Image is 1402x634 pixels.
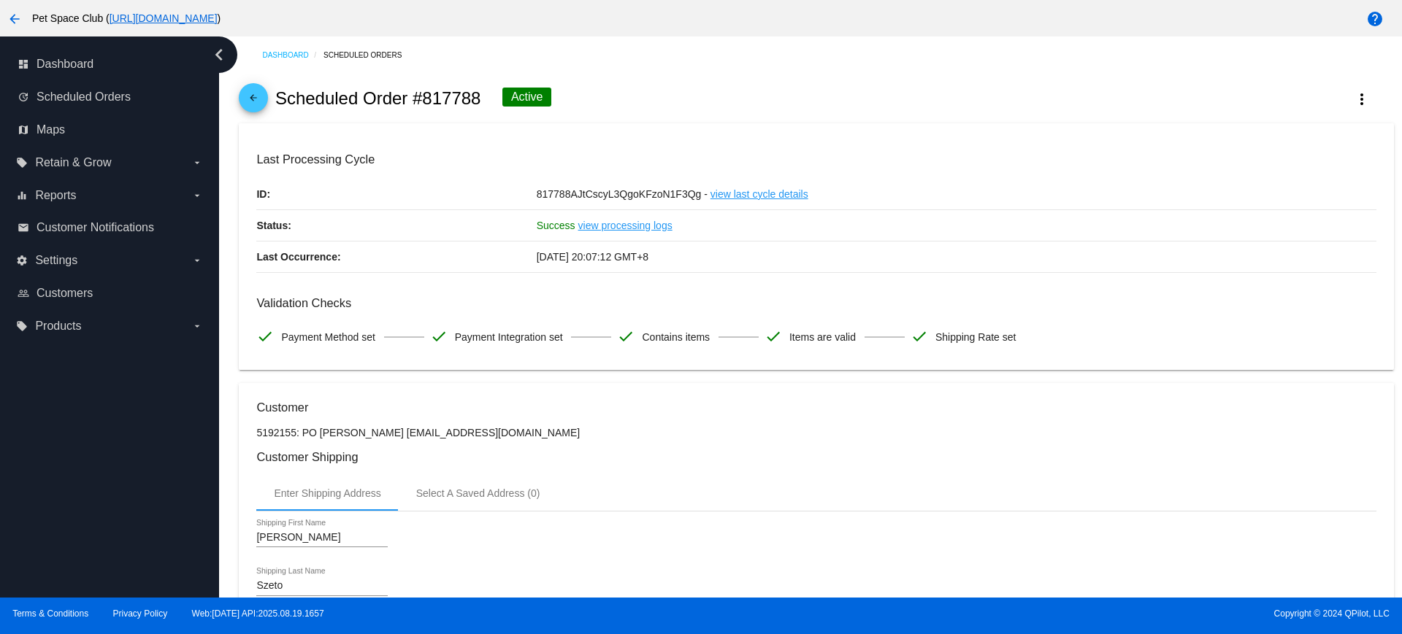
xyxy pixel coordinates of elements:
[32,12,221,24] span: Pet Space Club ( )
[37,221,154,234] span: Customer Notifications
[256,179,536,209] p: ID:
[12,608,88,619] a: Terms & Conditions
[18,91,29,103] i: update
[430,328,448,345] mat-icon: check
[256,450,1376,464] h3: Customer Shipping
[537,251,648,263] span: [DATE] 20:07:12 GMT+8
[256,210,536,241] p: Status:
[192,608,324,619] a: Web:[DATE] API:2025.08.19.1657
[16,320,28,332] i: local_offer
[256,296,1376,310] h3: Validation Checks
[18,118,203,142] a: map Maps
[789,322,856,352] span: Items are valid
[713,608,1390,619] span: Copyright © 2024 QPilot, LLC
[281,322,375,352] span: Payment Method set
[37,287,93,300] span: Customers
[16,157,28,169] i: local_offer
[537,220,575,231] span: Success
[18,53,203,76] a: dashboard Dashboard
[207,43,231,66] i: chevron_left
[191,157,203,169] i: arrow_drop_down
[502,88,552,107] div: Active
[18,58,29,70] i: dashboard
[18,287,29,299] i: people_outline
[191,320,203,332] i: arrow_drop_down
[18,216,203,239] a: email Customer Notifications
[256,328,274,345] mat-icon: check
[256,241,536,272] p: Last Occurrence:
[18,222,29,233] i: email
[710,179,808,209] a: view last cycle details
[1366,10,1384,28] mat-icon: help
[18,124,29,136] i: map
[617,328,635,345] mat-icon: check
[191,255,203,266] i: arrow_drop_down
[35,156,111,169] span: Retain & Grow
[455,322,563,352] span: Payment Integration set
[256,580,388,592] input: Shipping Last Name
[256,532,388,544] input: Shipping First Name
[642,322,710,352] span: Contains items
[35,189,76,202] span: Reports
[113,608,168,619] a: Privacy Policy
[35,254,77,267] span: Settings
[1353,90,1371,108] mat-icon: more_vert
[256,152,1376,166] h3: Last Processing Cycle
[110,12,218,24] a: [URL][DOMAIN_NAME]
[37,90,131,104] span: Scheduled Orders
[911,328,928,345] mat-icon: check
[37,58,93,71] span: Dashboard
[935,322,1016,352] span: Shipping Rate set
[274,487,380,499] div: Enter Shipping Address
[275,88,481,109] h2: Scheduled Order #817788
[765,328,782,345] mat-icon: check
[256,401,1376,414] h3: Customer
[416,487,540,499] div: Select A Saved Address (0)
[578,210,673,241] a: view processing logs
[191,190,203,201] i: arrow_drop_down
[18,282,203,305] a: people_outline Customers
[6,10,23,28] mat-icon: arrow_back
[245,93,262,110] mat-icon: arrow_back
[16,190,28,201] i: equalizer
[262,44,323,66] a: Dashboard
[18,85,203,109] a: update Scheduled Orders
[35,320,81,333] span: Products
[323,44,415,66] a: Scheduled Orders
[16,255,28,266] i: settings
[37,123,65,136] span: Maps
[537,188,708,200] span: 817788AJtCscyL3QgoKFzoN1F3Qg -
[256,427,1376,438] p: 5192155: PO [PERSON_NAME] [EMAIL_ADDRESS][DOMAIN_NAME]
